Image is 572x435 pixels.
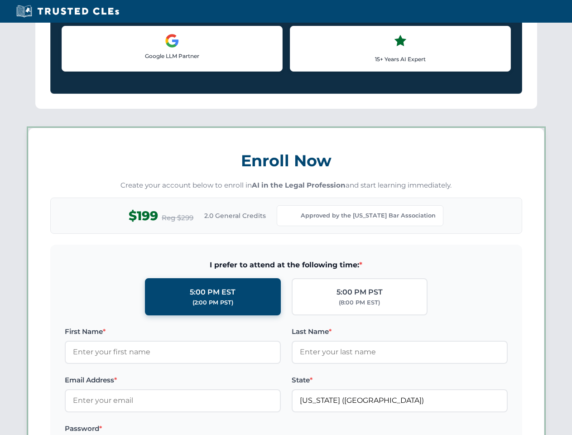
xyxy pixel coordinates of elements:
strong: AI in the Legal Profession [252,181,346,189]
input: Enter your email [65,389,281,412]
span: I prefer to attend at the following time: [65,259,508,271]
p: Create your account below to enroll in and start learning immediately. [50,180,522,191]
label: State [292,375,508,386]
input: Enter your first name [65,341,281,363]
div: 5:00 PM PST [336,286,383,298]
input: Enter your last name [292,341,508,363]
div: (8:00 PM EST) [339,298,380,307]
img: Kentucky Bar [284,209,297,222]
span: Reg $299 [162,213,193,223]
label: Password [65,423,281,434]
h3: Enroll Now [50,146,522,175]
p: 15+ Years AI Expert [298,55,503,63]
label: Email Address [65,375,281,386]
label: First Name [65,326,281,337]
div: (2:00 PM PST) [192,298,233,307]
p: Google LLM Partner [69,52,275,60]
img: Google [165,34,179,48]
input: Kentucky (KY) [292,389,508,412]
span: Approved by the [US_STATE] Bar Association [301,211,436,220]
span: $199 [129,206,158,226]
img: Trusted CLEs [14,5,122,18]
div: 5:00 PM EST [190,286,236,298]
span: 2.0 General Credits [204,211,266,221]
label: Last Name [292,326,508,337]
